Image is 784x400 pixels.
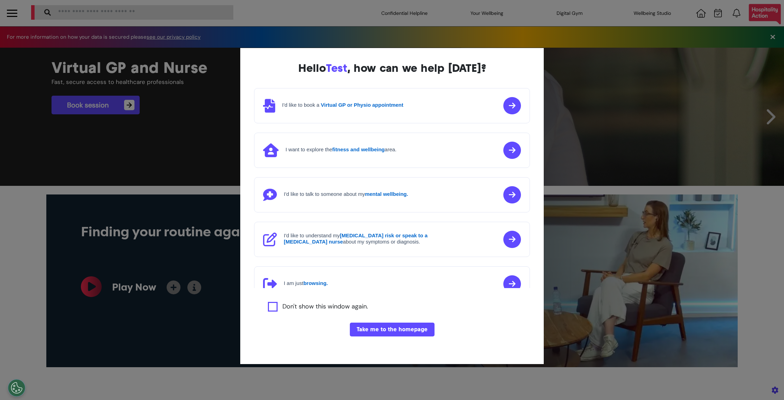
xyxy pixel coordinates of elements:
[286,146,396,153] h4: I want to explore the area.
[282,102,403,108] h4: I'd like to book a
[350,323,435,336] button: Take me to the homepage
[282,302,368,312] label: Don't show this window again.
[304,280,328,286] strong: browsing.
[365,191,408,197] strong: mental wellbeing.
[284,191,408,197] h4: I'd like to talk to someone about my
[284,232,450,245] h4: I'd like to understand my about my symptoms or diagnosis.
[268,302,278,312] input: Agree to privacy policy
[326,61,347,75] span: Test
[284,232,428,245] strong: [MEDICAL_DATA] risk or speak to a [MEDICAL_DATA] nurse
[321,102,403,108] strong: Virtual GP or Physio appointment
[284,280,328,286] h4: I am just
[8,379,25,397] button: Open Preferences
[332,146,385,152] strong: fitness and wellbeing
[254,62,530,74] div: Hello , how can we help [DATE]?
